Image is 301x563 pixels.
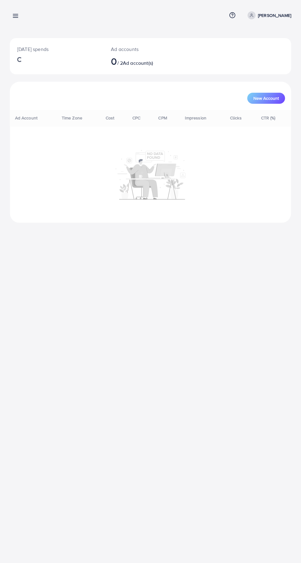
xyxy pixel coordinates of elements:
button: New Account [247,93,285,104]
a: [PERSON_NAME] [245,11,291,19]
span: New Account [253,96,279,100]
h2: / 2 [111,55,166,67]
span: Ad account(s) [123,60,153,66]
p: [PERSON_NAME] [258,12,291,19]
p: Ad accounts [111,45,166,53]
p: [DATE] spends [17,45,96,53]
span: 0 [111,54,117,68]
